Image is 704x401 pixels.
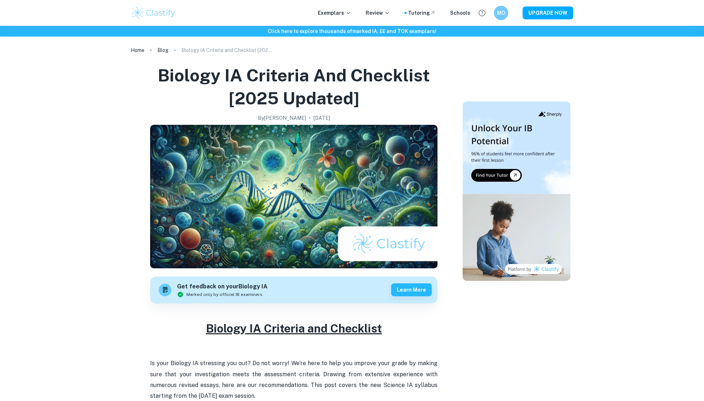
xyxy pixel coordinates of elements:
[366,9,390,17] p: Review
[476,7,488,19] button: Help and Feedback
[150,277,437,303] a: Get feedback on yourBiology IAMarked only by official IB examinersLearn more
[206,322,382,335] u: Biology IA Criteria and Checklist
[150,125,437,268] img: Biology IA Criteria and Checklist [2025 updated] cover image
[134,64,454,110] h1: Biology IA Criteria and Checklist [2025 updated]
[157,45,168,55] a: Blog
[494,6,508,20] button: MO
[131,45,144,55] a: Home
[450,9,470,17] a: Schools
[408,9,436,17] a: Tutoring
[1,27,703,35] h6: Click here to explore thousands of marked IA, EE and TOK exemplars !
[181,46,275,54] p: Biology IA Criteria and Checklist [2025 updated]
[497,9,505,17] h6: MO
[131,6,176,20] img: Clastify logo
[186,291,263,298] span: Marked only by official IB examiners
[309,114,311,122] p: •
[177,282,268,291] h6: Get feedback on your Biology IA
[258,114,306,122] h2: By [PERSON_NAME]
[318,9,351,17] p: Exemplars
[391,283,432,296] button: Learn more
[150,360,439,399] span: Is your Biology IA stressing you out? Do not worry! We're here to help you improve your grade by ...
[314,114,330,122] h2: [DATE]
[523,6,573,19] button: UPGRADE NOW
[463,102,570,281] img: Thumbnail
